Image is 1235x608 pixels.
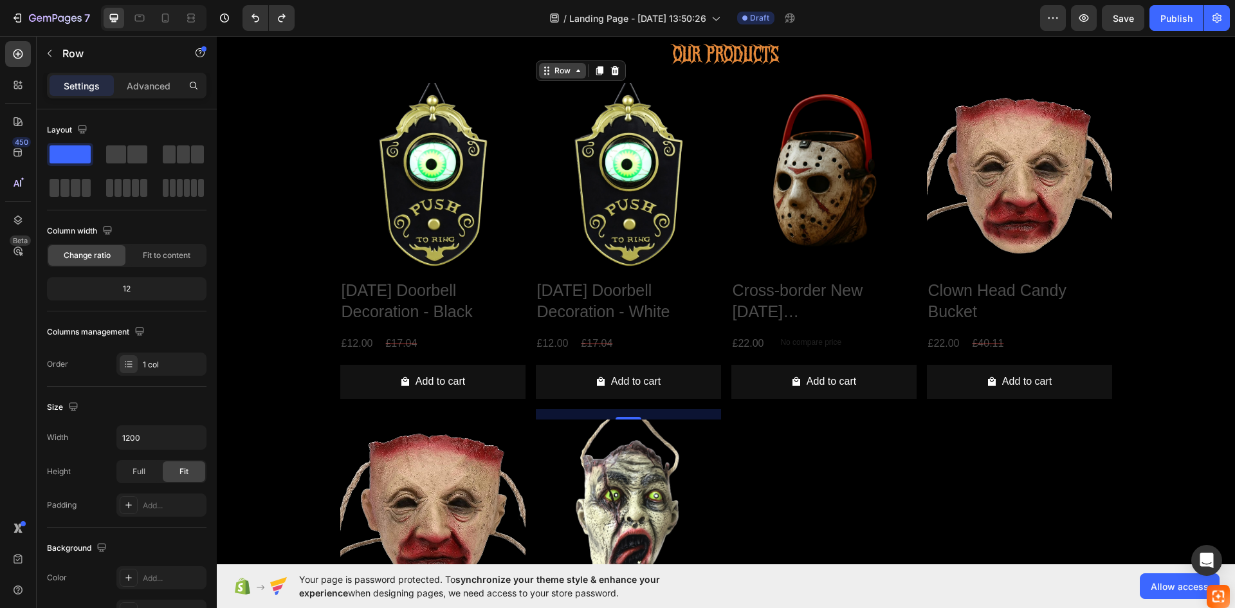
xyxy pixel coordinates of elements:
h2: Clown Head Candy Bucket [710,243,895,287]
a: Clown Head Candy Bucket [710,47,895,232]
button: Add to cart [319,329,504,363]
button: Publish [1149,5,1203,31]
span: Full [133,466,145,477]
div: Add to cart [394,336,444,355]
span: synchronize your theme style & enhance your experience [299,574,660,598]
div: 1 col [143,359,203,371]
div: Column width [47,223,115,240]
a: Cross border new hallowen decoration tote bag Halloween kids candy gift bag ornament gift bag [319,383,504,569]
div: Add to cart [785,336,835,355]
p: 7 [84,10,90,26]
span: / [563,12,567,25]
h2: Cross-border New [DATE] [PERSON_NAME] [DATE] Candy Bucket Storage Basket [515,243,700,287]
button: 7 [5,5,96,31]
div: £17.04 [363,297,397,318]
div: Columns management [47,324,147,341]
div: Order [47,358,68,370]
div: Add... [143,500,203,511]
div: Undo/Redo [242,5,295,31]
span: Draft [750,12,769,24]
div: £12.00 [319,297,353,318]
input: Auto [117,426,206,449]
p: Advanced [127,79,170,93]
span: Save [1113,13,1134,24]
div: Add... [143,573,203,584]
button: Add to cart [710,329,895,363]
span: Fit to content [143,250,190,261]
span: Fit [179,466,188,477]
span: Allow access [1151,580,1209,593]
div: Width [47,432,68,443]
span: Your page is password protected. To when designing pages, we need access to your store password. [299,573,710,600]
div: 12 [50,280,204,298]
a: Cross-border New Halloween Jason Voorhees Halloween Candy Bucket Storage Basket [515,47,700,232]
button: Add to cart [515,329,700,363]
h2: [DATE] Doorbell Decoration - White [319,243,504,287]
div: Height [47,466,71,477]
a: Old Man Head Candy Bucket [123,383,309,569]
div: £22.00 [515,297,549,318]
div: 450 [12,137,31,147]
button: Allow access [1140,573,1220,599]
div: Layout [47,122,90,139]
div: £22.00 [710,297,744,318]
div: £40.11 [754,297,788,318]
button: Save [1102,5,1144,31]
span: Landing Page - [DATE] 13:50:26 [569,12,706,25]
div: Open Intercom Messenger [1191,545,1222,576]
iframe: Design area [217,36,1235,564]
div: Beta [10,235,31,246]
p: No compare price [563,302,625,310]
div: Background [47,540,109,557]
span: Change ratio [64,250,111,261]
a: Halloween Doorbell Decoration - White [319,47,504,232]
div: Padding [47,499,77,511]
div: Size [47,399,81,416]
p: Settings [64,79,100,93]
p: Row [62,46,172,61]
div: Row [335,29,356,41]
div: Color [47,572,67,584]
div: Add to cart [590,336,639,355]
div: Publish [1160,12,1193,25]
